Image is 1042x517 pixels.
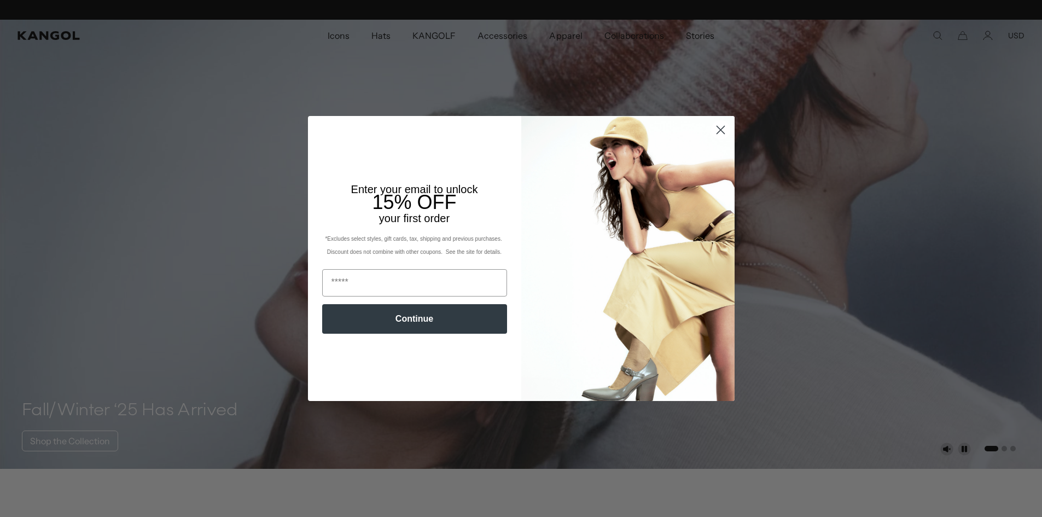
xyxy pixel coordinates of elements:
[322,269,507,297] input: Email
[521,116,735,400] img: 93be19ad-e773-4382-80b9-c9d740c9197f.jpeg
[711,120,730,140] button: Close dialog
[379,212,450,224] span: your first order
[322,304,507,334] button: Continue
[351,183,478,195] span: Enter your email to unlock
[325,236,503,255] span: *Excludes select styles, gift cards, tax, shipping and previous purchases. Discount does not comb...
[372,191,456,213] span: 15% OFF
